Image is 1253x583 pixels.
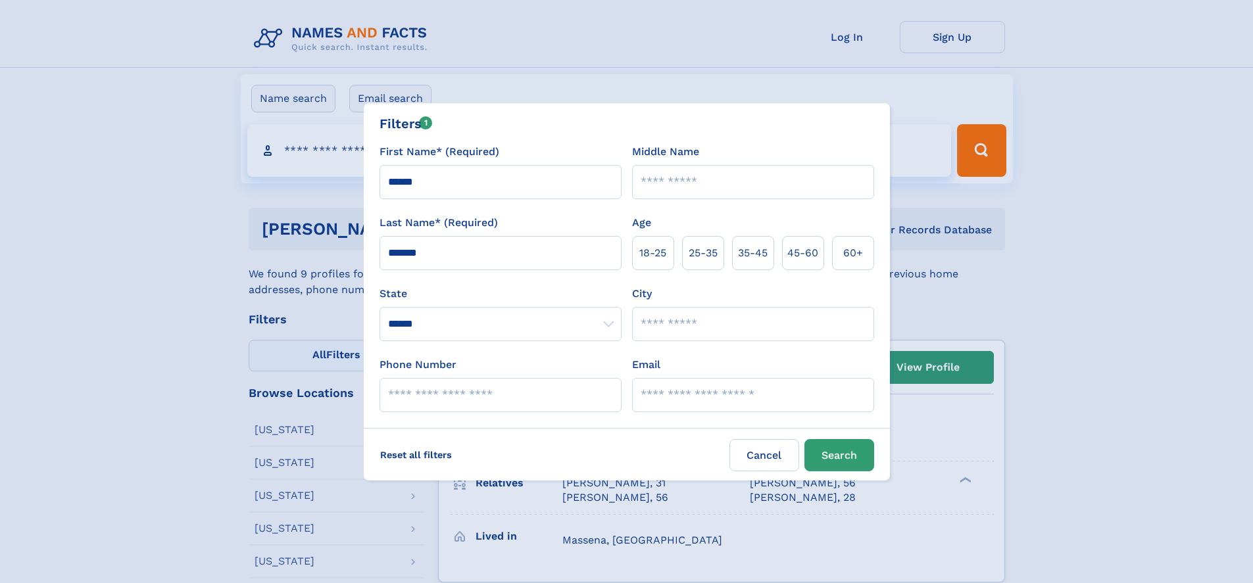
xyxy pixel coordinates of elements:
[632,357,660,373] label: Email
[380,114,433,133] div: Filters
[804,439,874,471] button: Search
[729,439,799,471] label: Cancel
[689,245,718,261] span: 25‑35
[372,439,460,471] label: Reset all filters
[738,245,768,261] span: 35‑45
[380,215,498,231] label: Last Name* (Required)
[380,286,622,302] label: State
[787,245,818,261] span: 45‑60
[632,286,652,302] label: City
[380,144,499,160] label: First Name* (Required)
[639,245,666,261] span: 18‑25
[380,357,456,373] label: Phone Number
[843,245,863,261] span: 60+
[632,144,699,160] label: Middle Name
[632,215,651,231] label: Age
